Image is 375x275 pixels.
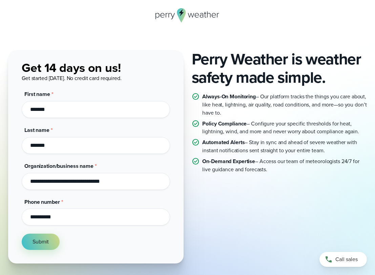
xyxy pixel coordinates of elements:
span: First name [24,90,50,98]
span: Submit [33,238,49,246]
span: Get 14 days on us! [22,59,121,77]
span: Phone number [24,198,60,206]
p: – Access our team of meteorologists 24/7 for live guidance and forecasts. [202,157,367,174]
strong: Automated Alerts [202,138,245,146]
span: Call sales [335,255,358,263]
button: Submit [22,234,60,250]
span: Organization/business name [24,162,93,170]
p: – Our platform tracks the things you care about, like heat, lightning, air quality, road conditio... [202,93,367,117]
span: Get started [DATE]. No credit card required. [22,74,122,82]
strong: Always-On Monitoring [202,93,256,100]
span: Last name [24,126,49,134]
p: – Configure your specific thresholds for heat, lightning, wind, and more and never worry about co... [202,120,367,136]
h2: Perry Weather is weather safety made simple. [192,50,367,87]
strong: Policy Compliance [202,120,247,127]
a: Call sales [319,252,367,267]
strong: On-Demand Expertise [202,157,255,165]
p: – Stay in sync and ahead of severe weather with instant notifications sent straight to your entir... [202,138,367,155]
